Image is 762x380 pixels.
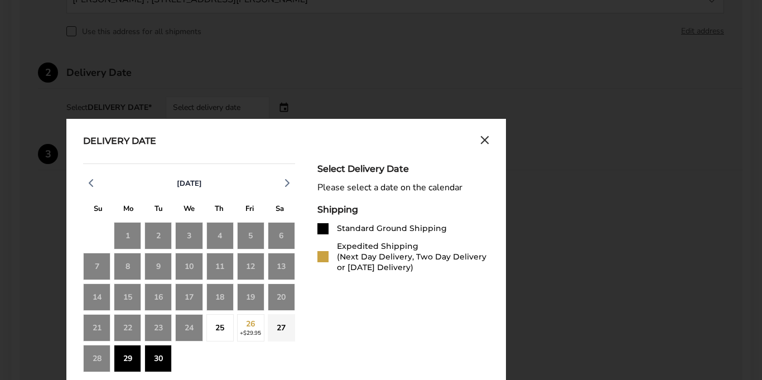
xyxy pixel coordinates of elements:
[337,241,489,273] div: Expedited Shipping (Next Day Delivery, Two Day Delivery or [DATE] Delivery)
[337,223,447,234] div: Standard Ground Shipping
[317,182,489,193] div: Please select a date on the calendar
[172,179,206,189] button: [DATE]
[317,163,489,174] div: Select Delivery Date
[234,201,264,219] div: F
[177,179,202,189] span: [DATE]
[144,201,174,219] div: T
[480,136,489,148] button: Close calendar
[317,204,489,215] div: Shipping
[83,201,113,219] div: S
[113,201,143,219] div: M
[204,201,234,219] div: T
[265,201,295,219] div: S
[174,201,204,219] div: W
[83,136,156,148] div: Delivery Date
